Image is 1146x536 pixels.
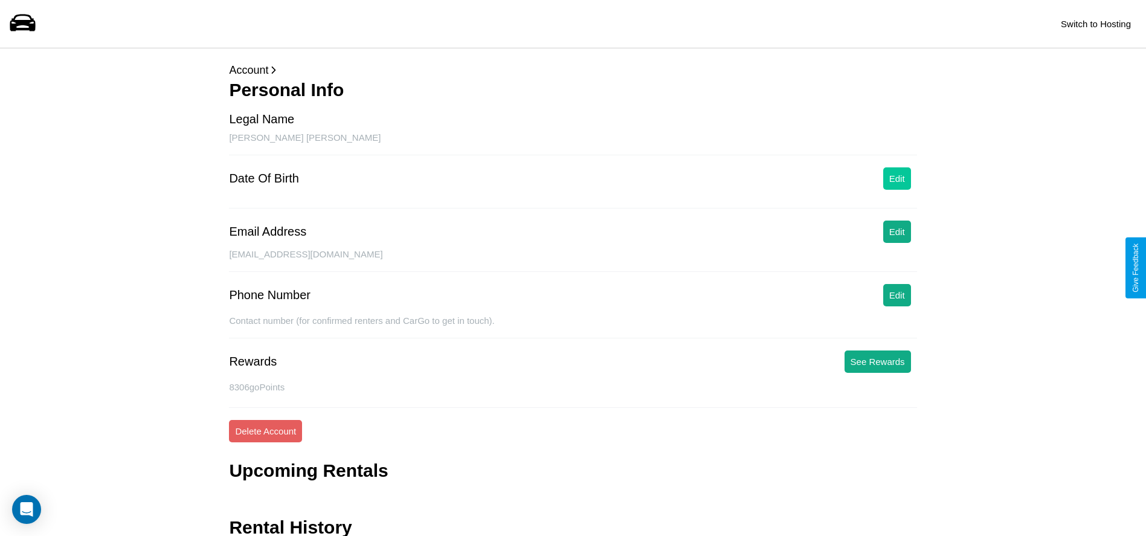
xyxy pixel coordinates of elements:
div: Give Feedback [1132,244,1140,292]
button: Delete Account [229,420,302,442]
h3: Personal Info [229,80,916,100]
div: Email Address [229,225,306,239]
div: Phone Number [229,288,311,302]
button: Switch to Hosting [1055,13,1137,35]
div: Open Intercom Messenger [12,495,41,524]
p: 8306 goPoints [229,379,916,395]
div: Date Of Birth [229,172,299,186]
div: [EMAIL_ADDRESS][DOMAIN_NAME] [229,249,916,272]
h3: Upcoming Rentals [229,460,388,481]
p: Account [229,60,916,80]
button: Edit [883,221,911,243]
div: Legal Name [229,112,294,126]
button: Edit [883,284,911,306]
button: Edit [883,167,911,190]
button: See Rewards [845,350,911,373]
div: Contact number (for confirmed renters and CarGo to get in touch). [229,315,916,338]
div: Rewards [229,355,277,369]
div: [PERSON_NAME] [PERSON_NAME] [229,132,916,155]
